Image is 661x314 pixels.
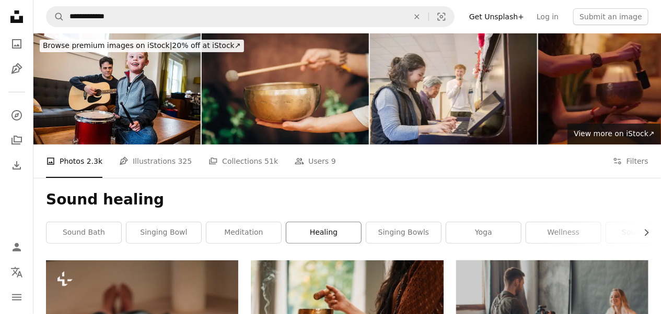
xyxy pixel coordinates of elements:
[286,222,361,243] a: healing
[573,8,648,25] button: Submit an image
[6,262,27,283] button: Language
[6,287,27,308] button: Menu
[331,155,336,167] span: 9
[33,33,250,58] a: Browse premium images on iStock|20% off at iStock↗
[46,190,648,209] h1: Sound healing
[6,105,27,126] a: Explore
[405,7,428,27] button: Clear
[264,155,278,167] span: 51k
[47,222,121,243] a: sound bath
[574,129,655,138] span: View more on iStock ↗
[366,222,441,243] a: singing bowls
[206,222,281,243] a: meditation
[126,222,201,243] a: singing bowl
[43,41,172,50] span: Browse premium images on iStock |
[6,33,27,54] a: Photos
[178,155,192,167] span: 325
[429,7,454,27] button: Visual search
[202,33,369,144] img: Tibetan singing bowl
[637,222,648,243] button: scroll list to the right
[567,124,661,144] a: View more on iStock↗
[463,8,530,25] a: Get Unsplash+
[119,144,192,178] a: Illustrations 325
[6,155,27,176] a: Download History
[46,6,455,27] form: Find visuals sitewide
[6,130,27,151] a: Collections
[6,6,27,29] a: Home — Unsplash
[613,144,648,178] button: Filters
[47,7,64,27] button: Search Unsplash
[295,144,336,178] a: Users 9
[33,33,201,144] img: Cute boy with Down Syndrome playing music with dad.
[526,222,601,243] a: wellness
[6,237,27,258] a: Log in / Sign up
[208,144,278,178] a: Collections 51k
[6,58,27,79] a: Illustrations
[43,41,241,50] span: 20% off at iStock ↗
[530,8,565,25] a: Log in
[370,33,537,144] img: Multi-Generation Family and Friends Playing Piano and Singing Together
[446,222,521,243] a: yoga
